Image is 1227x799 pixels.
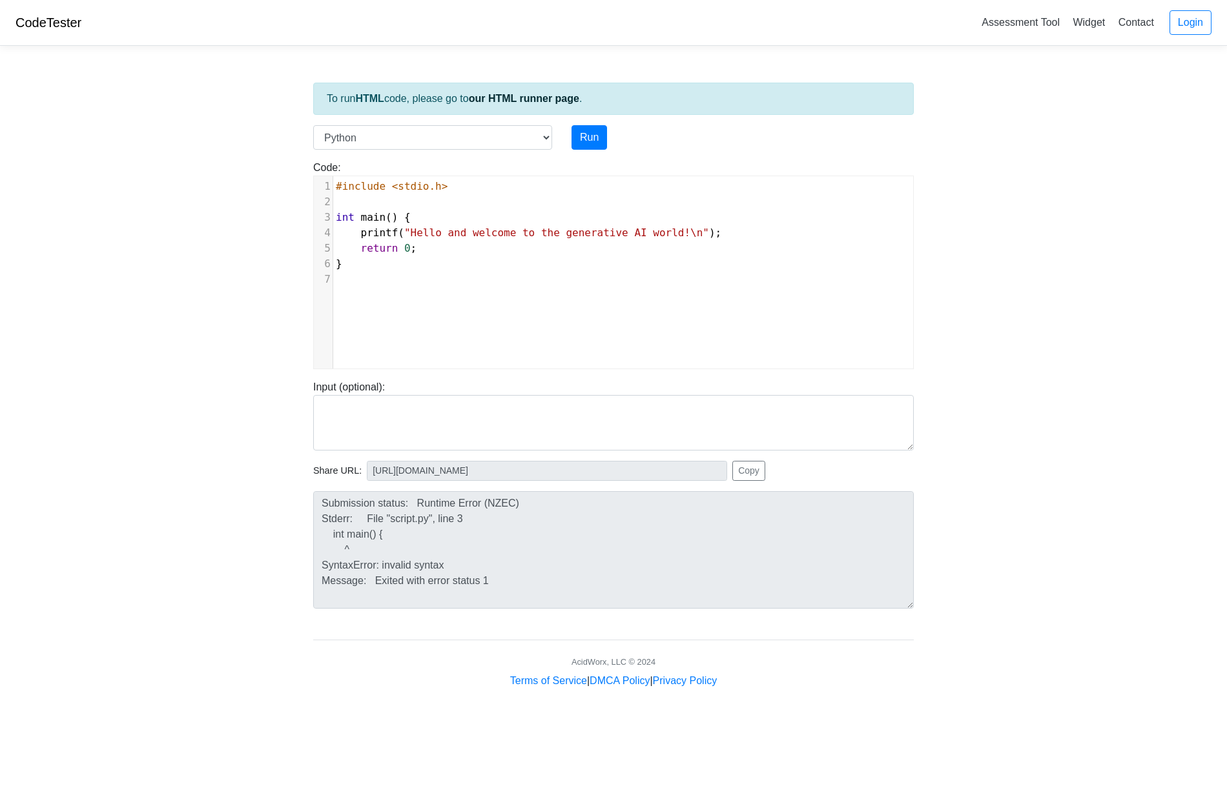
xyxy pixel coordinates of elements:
[336,242,417,254] span: ;
[1113,12,1159,33] a: Contact
[976,12,1065,33] a: Assessment Tool
[590,675,650,686] a: DMCA Policy
[336,211,355,223] span: int
[336,211,411,223] span: () {
[336,258,342,270] span: }
[572,125,607,150] button: Run
[469,93,579,104] a: our HTML runner page
[314,225,333,241] div: 4
[15,15,81,30] a: CodeTester
[361,227,398,239] span: printf
[732,461,765,481] button: Copy
[314,256,333,272] div: 6
[361,211,386,223] span: main
[572,656,655,668] div: AcidWorx, LLC © 2024
[653,675,717,686] a: Privacy Policy
[314,179,333,194] div: 1
[1067,12,1110,33] a: Widget
[510,675,587,686] a: Terms of Service
[304,379,923,450] div: Input (optional):
[510,673,717,689] div: | |
[367,461,727,481] input: No share available yet
[314,194,333,210] div: 2
[355,93,384,104] strong: HTML
[336,227,721,239] span: ( );
[404,227,709,239] span: "Hello and welcome to the generative AI world!\n"
[313,83,914,115] div: To run code, please go to .
[304,160,923,369] div: Code:
[361,242,398,254] span: return
[404,242,411,254] span: 0
[314,272,333,287] div: 7
[336,180,448,192] span: #include <stdio.h>
[314,241,333,256] div: 5
[313,464,362,478] span: Share URL:
[1170,10,1212,35] a: Login
[314,210,333,225] div: 3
